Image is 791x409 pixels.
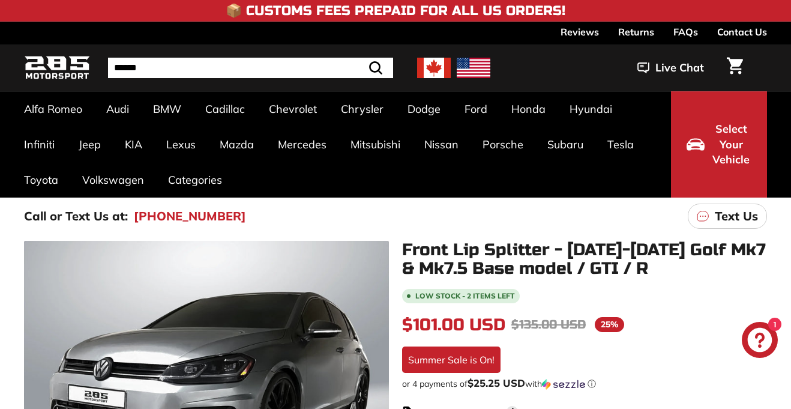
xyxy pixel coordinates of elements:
a: [PHONE_NUMBER] [134,207,246,225]
a: Contact Us [717,22,767,42]
img: Logo_285_Motorsport_areodynamics_components [24,54,90,82]
span: $101.00 USD [402,315,505,335]
h1: Front Lip Splitter - [DATE]-[DATE] Golf Mk7 & Mk7.5 Base model / GTI / R [402,241,767,278]
a: BMW [141,91,193,127]
a: Subaru [535,127,595,162]
a: Alfa Romeo [12,91,94,127]
span: Select Your Vehicle [711,121,751,168]
span: $135.00 USD [511,317,586,332]
a: Returns [618,22,654,42]
button: Live Chat [622,53,720,83]
span: Low stock - 2 items left [415,292,515,300]
img: Sezzle [542,379,585,390]
a: Lexus [154,127,208,162]
a: Toyota [12,162,70,198]
a: Hyundai [558,91,624,127]
a: Nissan [412,127,471,162]
input: Search [108,58,393,78]
a: KIA [113,127,154,162]
div: or 4 payments of with [402,378,767,390]
a: Cart [720,47,750,88]
a: Categories [156,162,234,198]
a: Ford [453,91,499,127]
a: FAQs [673,22,698,42]
span: Live Chat [655,60,704,76]
a: Mercedes [266,127,338,162]
a: Dodge [395,91,453,127]
span: $25.25 USD [468,377,525,389]
a: Chevrolet [257,91,329,127]
a: Infiniti [12,127,67,162]
a: Porsche [471,127,535,162]
a: Text Us [688,204,767,229]
a: Chrysler [329,91,395,127]
a: Audi [94,91,141,127]
div: Summer Sale is On! [402,347,501,373]
button: Select Your Vehicle [671,91,767,198]
a: Honda [499,91,558,127]
a: Jeep [67,127,113,162]
a: Cadillac [193,91,257,127]
p: Text Us [715,207,758,225]
p: Call or Text Us at: [24,207,128,225]
span: 25% [595,317,624,332]
inbox-online-store-chat: Shopify online store chat [738,322,781,361]
a: Mazda [208,127,266,162]
a: Mitsubishi [338,127,412,162]
h4: 📦 Customs Fees Prepaid for All US Orders! [226,4,565,18]
a: Tesla [595,127,646,162]
a: Reviews [561,22,599,42]
div: or 4 payments of$25.25 USDwithSezzle Click to learn more about Sezzle [402,378,767,390]
a: Volkswagen [70,162,156,198]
